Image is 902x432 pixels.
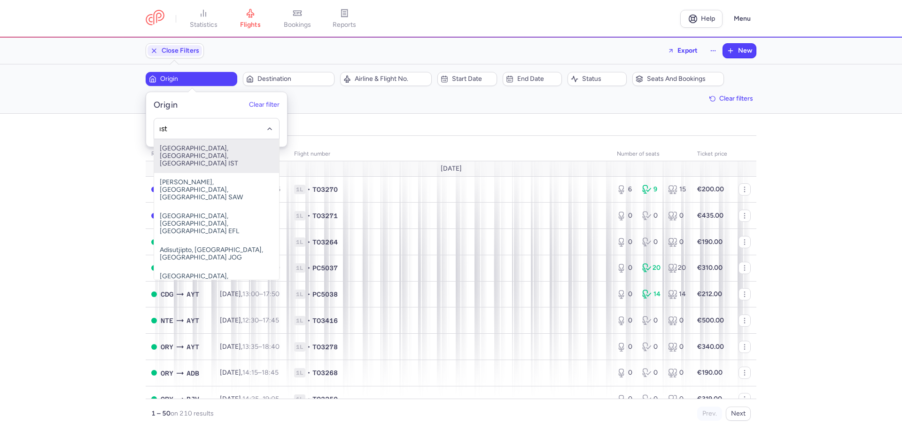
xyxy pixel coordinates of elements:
[692,147,733,161] th: Ticket price
[728,10,756,28] button: Menu
[697,290,722,298] strong: €212.00
[617,290,635,299] div: 0
[242,343,258,351] time: 13:35
[697,238,723,246] strong: €190.00
[161,394,173,404] span: ORY
[263,290,280,298] time: 17:50
[611,147,692,161] th: number of seats
[312,211,338,220] span: TO3271
[452,75,493,83] span: Start date
[187,289,199,299] span: AYT
[668,342,686,352] div: 0
[642,290,660,299] div: 14
[642,237,660,247] div: 0
[642,316,660,325] div: 0
[220,395,279,403] span: [DATE],
[154,139,279,173] span: [GEOGRAPHIC_DATA], [GEOGRAPHIC_DATA], [GEOGRAPHIC_DATA] IST
[441,165,462,173] span: [DATE]
[726,407,751,421] button: Next
[647,75,721,83] span: Seats and bookings
[294,316,305,325] span: 1L
[307,394,311,404] span: •
[668,394,686,404] div: 0
[220,316,279,324] span: [DATE],
[154,267,279,301] span: [GEOGRAPHIC_DATA], [GEOGRAPHIC_DATA], [GEOGRAPHIC_DATA] ELS
[312,263,338,273] span: PC5037
[240,21,261,29] span: flights
[312,368,338,377] span: TO3268
[668,263,686,273] div: 20
[154,241,279,267] span: Adisutjipto, [GEOGRAPHIC_DATA], [GEOGRAPHIC_DATA] JOG
[294,394,305,404] span: 1L
[307,342,311,352] span: •
[668,237,686,247] div: 0
[274,8,321,29] a: bookings
[517,75,559,83] span: End date
[307,237,311,247] span: •
[617,211,635,220] div: 0
[242,290,259,298] time: 13:00
[262,343,280,351] time: 18:40
[146,147,214,161] th: route
[312,316,338,325] span: TO3416
[568,72,627,86] button: Status
[437,72,497,86] button: Start date
[242,316,259,324] time: 12:30
[242,290,280,298] span: –
[146,72,237,86] button: Origin
[661,43,704,58] button: Export
[159,124,274,134] input: -searchbox
[617,237,635,247] div: 0
[162,47,199,55] span: Close Filters
[677,47,698,54] span: Export
[220,343,280,351] span: [DATE],
[617,368,635,377] div: 0
[154,173,279,207] span: [PERSON_NAME], [GEOGRAPHIC_DATA], [GEOGRAPHIC_DATA] SAW
[642,263,660,273] div: 20
[146,10,164,27] a: CitizenPlane red outlined logo
[312,342,338,352] span: TO3278
[220,369,279,377] span: [DATE],
[642,185,660,194] div: 9
[161,368,173,378] span: ORY
[697,185,724,193] strong: €200.00
[668,211,686,220] div: 0
[154,207,279,241] span: [GEOGRAPHIC_DATA], [GEOGRAPHIC_DATA], [GEOGRAPHIC_DATA] EFL
[617,263,635,273] div: 0
[220,290,280,298] span: [DATE],
[160,75,234,83] span: Origin
[617,394,635,404] div: 0
[146,44,203,58] button: Close Filters
[697,212,723,220] strong: €435.00
[723,44,756,58] button: New
[307,368,311,377] span: •
[617,342,635,352] div: 0
[294,185,305,194] span: 1L
[668,290,686,299] div: 14
[355,75,428,83] span: Airline & Flight No.
[312,185,338,194] span: TO3270
[242,343,280,351] span: –
[161,342,173,352] span: ORY
[340,72,432,86] button: Airline & Flight No.
[187,368,199,378] span: ADB
[294,211,305,220] span: 1L
[307,290,311,299] span: •
[243,72,334,86] button: Destination
[307,185,311,194] span: •
[242,369,258,377] time: 14:15
[617,185,635,194] div: 6
[242,395,279,403] span: –
[151,409,171,417] strong: 1 – 50
[190,21,218,29] span: statistics
[321,8,368,29] a: reports
[294,237,305,247] span: 1L
[294,342,305,352] span: 1L
[288,147,611,161] th: Flight number
[312,394,338,404] span: TO3250
[180,8,227,29] a: statistics
[680,10,723,28] a: Help
[294,368,305,377] span: 1L
[503,72,562,86] button: End date
[161,315,173,326] span: NTE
